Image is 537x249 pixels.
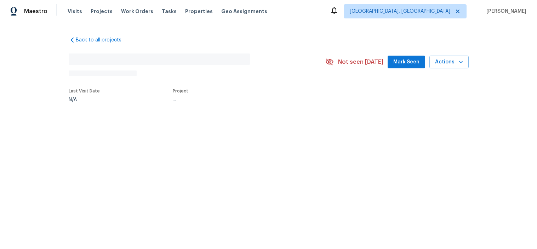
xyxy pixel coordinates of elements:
span: Geo Assignments [221,8,267,15]
span: Project [173,89,188,93]
span: [GEOGRAPHIC_DATA], [GEOGRAPHIC_DATA] [350,8,450,15]
span: Not seen [DATE] [338,58,383,66]
span: Actions [435,58,463,67]
span: Last Visit Date [69,89,100,93]
a: Back to all projects [69,36,137,44]
span: [PERSON_NAME] [484,8,526,15]
span: Projects [91,8,113,15]
button: Mark Seen [388,56,425,69]
span: Maestro [24,8,47,15]
span: Properties [185,8,213,15]
span: Visits [68,8,82,15]
span: Work Orders [121,8,153,15]
button: Actions [429,56,469,69]
span: Mark Seen [393,58,419,67]
div: N/A [69,97,100,102]
div: ... [173,97,309,102]
span: Tasks [162,9,177,14]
